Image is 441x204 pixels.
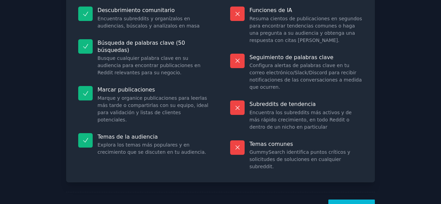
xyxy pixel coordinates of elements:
[249,63,362,90] font: Configura alertas de palabras clave en tu correo electrónico/Slack/Discord para recibir notificac...
[98,40,185,53] font: Búsqueda de palabras clave (50 búsquedas)
[98,16,199,29] font: Encuentra subreddits y organízalos en audiencias, búscalos y analízalos en masa
[249,141,293,147] font: Temas comunes
[249,101,316,107] font: Subreddits de tendencia
[98,7,175,13] font: Descubrimiento comunitario
[98,133,158,140] font: Temas de la audiencia
[249,110,352,130] font: Encuentra los subreddits más activos y de más rápido crecimiento, en todo Reddit o dentro de un n...
[249,7,292,13] font: Funciones de IA
[98,142,206,155] font: Explora los temas más populares y en crecimiento que se discuten en tu audiencia.
[98,55,201,75] font: Busque cualquier palabra clave en su audiencia para encontrar publicaciones en Reddit relevantes ...
[249,54,334,61] font: Seguimiento de palabras clave
[98,95,208,122] font: Marque y organice publicaciones para leerlas más tarde o compartirlas con su equipo, ideal para v...
[249,149,350,169] font: GummySearch identifica puntos críticos y solicitudes de soluciones en cualquier subreddit.
[98,86,155,93] font: Marcar publicaciones
[249,16,362,43] font: Resuma cientos de publicaciones en segundos para encontrar tendencias comunes o haga una pregunta...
